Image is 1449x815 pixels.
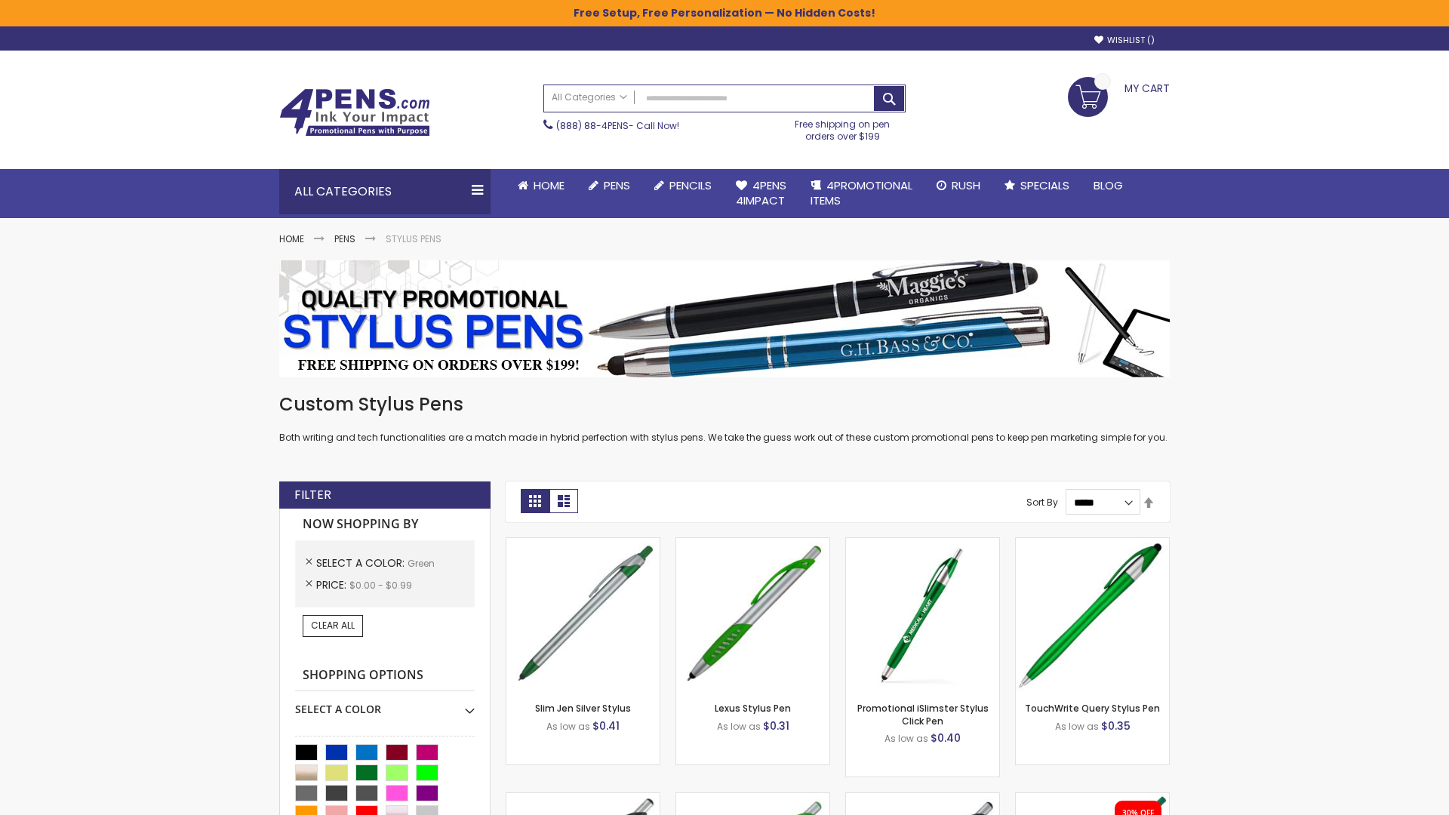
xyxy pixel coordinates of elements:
[676,792,829,805] a: Boston Silver Stylus Pen-Green
[924,169,992,202] a: Rush
[535,702,631,715] a: Slim Jen Silver Stylus
[534,177,565,193] span: Home
[715,702,791,715] a: Lexus Stylus Pen
[295,691,475,717] div: Select A Color
[763,718,789,733] span: $0.31
[334,232,355,245] a: Pens
[506,169,577,202] a: Home
[780,112,906,143] div: Free shipping on pen orders over $199
[669,177,712,193] span: Pencils
[408,557,435,570] span: Green
[386,232,441,245] strong: Stylus Pens
[931,730,961,746] span: $0.40
[724,169,798,218] a: 4Pens4impact
[992,169,1081,202] a: Specials
[279,169,491,214] div: All Categories
[1055,720,1099,733] span: As low as
[846,792,999,805] a: Lexus Metallic Stylus Pen-Green
[1016,792,1169,805] a: iSlimster II - Full Color-Green
[676,537,829,550] a: Lexus Stylus Pen-Green
[1094,35,1155,46] a: Wishlist
[506,538,660,691] img: Slim Jen Silver Stylus-Green
[279,260,1170,377] img: Stylus Pens
[717,720,761,733] span: As low as
[676,538,829,691] img: Lexus Stylus Pen-Green
[1101,718,1131,733] span: $0.35
[1025,702,1160,715] a: TouchWrite Query Stylus Pen
[577,169,642,202] a: Pens
[952,177,980,193] span: Rush
[736,177,786,208] span: 4Pens 4impact
[349,579,412,592] span: $0.00 - $0.99
[1016,537,1169,550] a: TouchWrite Query Stylus Pen-Green
[604,177,630,193] span: Pens
[811,177,912,208] span: 4PROMOTIONAL ITEMS
[295,509,475,540] strong: Now Shopping by
[556,119,629,132] a: (888) 88-4PENS
[546,720,590,733] span: As low as
[316,555,408,570] span: Select A Color
[279,88,430,137] img: 4Pens Custom Pens and Promotional Products
[295,660,475,692] strong: Shopping Options
[556,119,679,132] span: - Call Now!
[521,489,549,513] strong: Grid
[642,169,724,202] a: Pencils
[506,792,660,805] a: Boston Stylus Pen-Green
[846,537,999,550] a: Promotional iSlimster Stylus Click Pen-Green
[1081,169,1135,202] a: Blog
[279,392,1170,444] div: Both writing and tech functionalities are a match made in hybrid perfection with stylus pens. We ...
[884,732,928,745] span: As low as
[303,615,363,636] a: Clear All
[1026,496,1058,509] label: Sort By
[1094,177,1123,193] span: Blog
[316,577,349,592] span: Price
[506,537,660,550] a: Slim Jen Silver Stylus-Green
[592,718,620,733] span: $0.41
[857,702,989,727] a: Promotional iSlimster Stylus Click Pen
[1016,538,1169,691] img: TouchWrite Query Stylus Pen-Green
[544,85,635,110] a: All Categories
[279,232,304,245] a: Home
[846,538,999,691] img: Promotional iSlimster Stylus Click Pen-Green
[1020,177,1069,193] span: Specials
[798,169,924,218] a: 4PROMOTIONALITEMS
[294,487,331,503] strong: Filter
[311,619,355,632] span: Clear All
[552,91,627,103] span: All Categories
[279,392,1170,417] h1: Custom Stylus Pens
